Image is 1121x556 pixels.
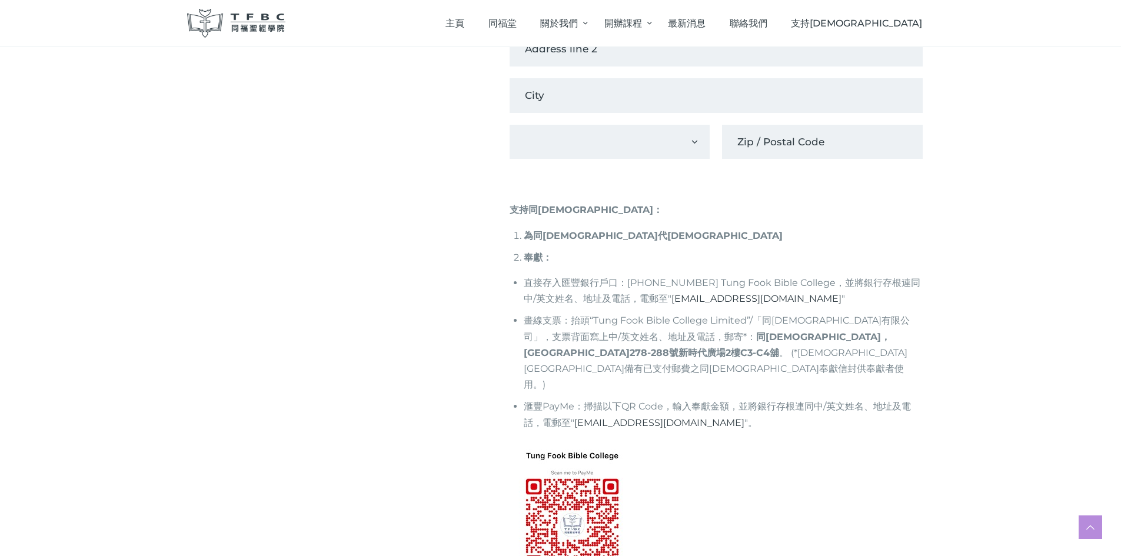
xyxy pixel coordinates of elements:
a: [EMAIL_ADDRESS][DOMAIN_NAME] [574,417,744,428]
span: 同福堂 [488,18,517,29]
span: QR Code [621,401,663,412]
a: 開辦課程 [592,6,656,41]
span: 關於我們 [540,18,578,29]
span: 278-288 [630,347,669,358]
li: 滙豐 ：掃描以下 ，輸入奉獻金額，並將銀行存根連同中 英文姓名、地址及電話，電郵至 。 [524,398,922,430]
a: 支持[DEMOGRAPHIC_DATA] [779,6,934,41]
span: / [533,293,536,304]
span: 2 [726,347,731,358]
span: " " [668,293,845,304]
span: 最新消息 [668,18,706,29]
li: 直接存入匯豐銀行戶口： ，並將銀行存根連同中 英文姓名、地址及電話，電郵至 [524,275,922,307]
span: 主頁 [445,18,464,29]
a: 主頁 [434,6,477,41]
span: / [618,331,621,342]
a: 聯絡我們 [717,6,779,41]
span: 開辦課程 [604,18,642,29]
img: 同福聖經學院 TFBC [187,9,286,38]
span: / [823,401,826,412]
a: 同福堂 [476,6,528,41]
input: Address line 2 [510,32,922,66]
a: 最新消息 [656,6,718,41]
input: Zip / Postal Code [722,125,922,159]
strong: 為同[DEMOGRAPHIC_DATA]代[DEMOGRAPHIC_DATA] [524,230,783,241]
span: [PHONE_NUMBER] Tung Fook Bible College [627,277,836,288]
span: 聯絡我們 [730,18,767,29]
strong: 奉獻： [524,252,552,263]
a: Scroll to top [1079,515,1102,539]
span: " " [571,417,748,428]
strong: 同[DEMOGRAPHIC_DATA]，[GEOGRAPHIC_DATA] 號新時代廣場 樓 舖 [524,331,890,358]
span: 支持[DEMOGRAPHIC_DATA] [791,18,922,29]
span: PayMe [543,401,574,412]
strong: 支持同[DEMOGRAPHIC_DATA]： [510,204,663,215]
p: 畫線支票：抬頭 「同[DEMOGRAPHIC_DATA]有限公司」，支票背面寫上中 英文姓名、地址及電話，郵寄 ： 。 ( [DEMOGRAPHIC_DATA][GEOGRAPHIC_DATA]... [524,312,922,392]
input: City [510,78,922,113]
span: C3-C4 [740,347,770,358]
span: “Tung Fook Bible College Limited”/ [590,315,753,326]
a: 關於我們 [528,6,592,41]
a: [EMAIL_ADDRESS][DOMAIN_NAME] [671,293,841,304]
